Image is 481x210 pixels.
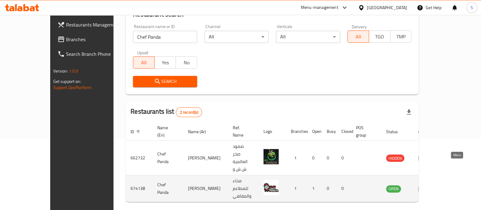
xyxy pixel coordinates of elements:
span: Search Branch Phone [66,50,126,58]
table: enhanced table [126,122,434,202]
div: Menu-management [301,4,338,11]
span: Branches [66,36,126,43]
span: Yes [157,58,173,67]
td: 662732 [126,141,152,175]
span: 2 record(s) [176,109,202,115]
button: All [347,30,369,43]
label: Delivery [352,24,367,29]
a: Search Branch Phone [53,47,131,61]
div: Menu [418,154,429,162]
th: Closed [336,122,351,141]
td: صمود صخر العالمية ش ش و [228,141,259,175]
span: Name (Ar) [188,128,214,135]
div: Export file [402,105,416,119]
td: [PERSON_NAME] [183,175,228,202]
button: TGO [369,30,390,43]
span: OPEN [386,185,401,192]
span: Search [138,78,192,85]
img: Chef Panda [263,149,279,164]
td: [PERSON_NAME] [183,141,228,175]
td: Chef Panda [152,175,183,202]
span: Status [386,128,406,135]
span: HIDDEN [386,155,404,162]
span: No [178,58,195,67]
span: ID [131,128,142,135]
th: Action [413,122,434,141]
td: 0 [307,141,322,175]
div: Total records count [176,107,202,117]
th: Busy [322,122,336,141]
a: Support.OpsPlatform [53,84,92,91]
span: TGO [371,32,388,41]
div: All [204,31,269,43]
div: All [276,31,340,43]
td: 1 [286,175,307,202]
span: Ref. Name [233,124,251,139]
td: 674138 [126,175,152,202]
th: Logo [259,122,286,141]
span: All [350,32,367,41]
span: Restaurants Management [66,21,126,28]
label: Upsell [137,50,148,55]
span: 1.0.0 [69,67,78,75]
button: All [133,56,155,69]
a: Branches [53,32,131,47]
button: Search [133,76,197,87]
th: Branches [286,122,307,141]
td: Chef Panda [152,141,183,175]
h2: Restaurants list [131,107,202,117]
img: Chef Panda [263,180,279,195]
a: Restaurants Management [53,17,131,32]
th: Open [307,122,322,141]
td: 0 [336,141,351,175]
div: [GEOGRAPHIC_DATA] [367,4,407,11]
span: Name (En) [157,124,176,139]
td: 0 [336,175,351,202]
div: HIDDEN [386,155,404,162]
button: TMP [390,30,412,43]
td: 1 [286,141,307,175]
td: 1 [307,175,322,202]
span: POS group [356,124,374,139]
span: All [136,58,152,67]
td: مخاء للمطاعم والمقاهي [228,175,259,202]
span: Version: [53,67,68,75]
h2: Restaurant search [133,10,411,19]
span: Get support on: [53,77,81,85]
td: 0 [322,175,336,202]
button: No [176,56,197,69]
span: TMP [393,32,409,41]
td: 0 [322,141,336,175]
span: S [471,4,473,11]
button: Yes [154,56,176,69]
input: Search for restaurant name or ID.. [133,31,197,43]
